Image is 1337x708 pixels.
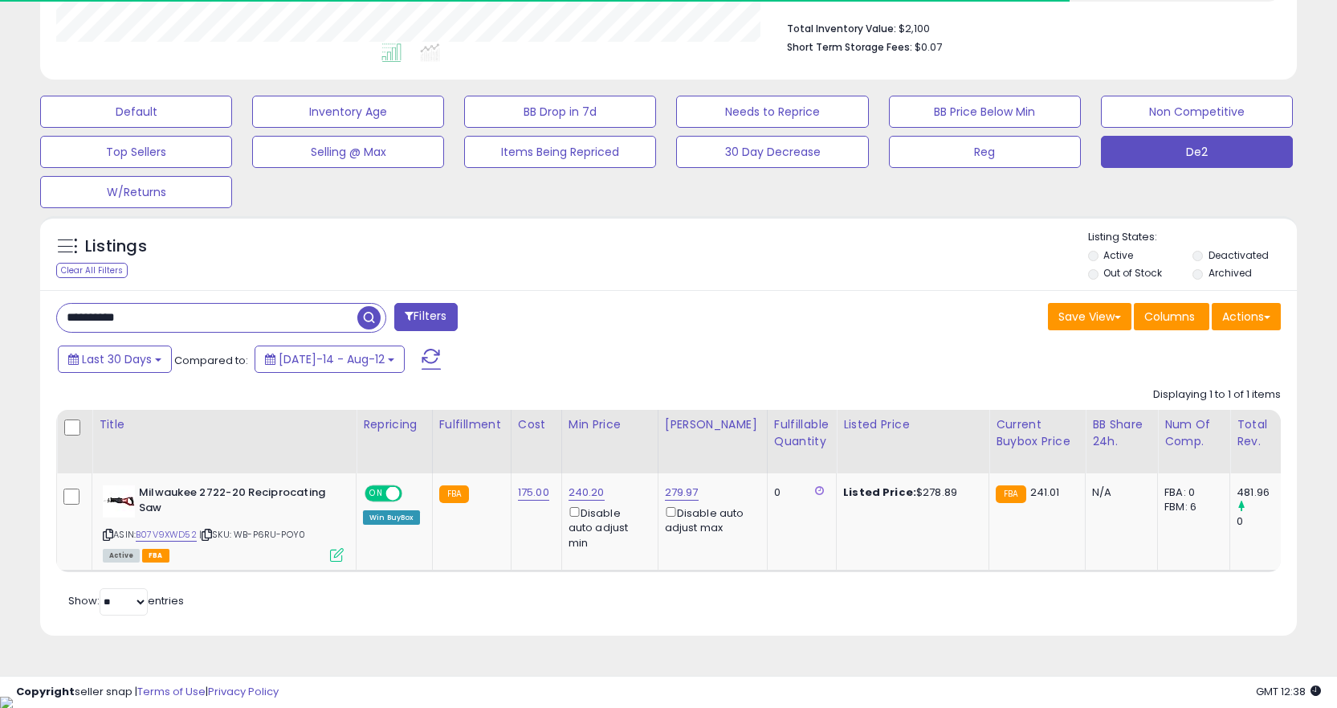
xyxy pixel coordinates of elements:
li: $2,100 [787,18,1269,37]
div: BB Share 24h. [1092,416,1151,450]
button: BB Drop in 7d [464,96,656,128]
div: Disable auto adjust max [665,504,755,535]
span: Show: entries [68,593,184,608]
span: OFF [400,487,426,501]
button: Inventory Age [252,96,444,128]
label: Archived [1209,266,1252,280]
button: BB Price Below Min [889,96,1081,128]
div: Current Buybox Price [996,416,1078,450]
a: B07V9XWD52 [136,528,197,542]
a: Privacy Policy [208,684,279,699]
span: All listings currently available for purchase on Amazon [103,549,140,563]
a: 175.00 [518,485,549,501]
div: [PERSON_NAME] [665,416,760,433]
button: Selling @ Max [252,136,444,168]
b: Total Inventory Value: [787,22,896,35]
span: 241.01 [1030,485,1060,500]
b: Milwaukee 2722-20 Reciprocating Saw [139,485,334,519]
div: 0 [1237,514,1302,529]
div: Title [99,416,349,433]
span: Compared to: [174,353,248,368]
span: ON [366,487,386,501]
button: Items Being Repriced [464,136,656,168]
button: Columns [1134,303,1209,330]
div: FBA: 0 [1164,485,1217,500]
span: 2025-09-12 12:38 GMT [1256,684,1321,699]
button: Reg [889,136,1081,168]
div: Num of Comp. [1164,416,1223,450]
label: Out of Stock [1103,266,1162,280]
button: Non Competitive [1101,96,1293,128]
b: Listed Price: [843,485,916,500]
button: Save View [1048,303,1131,330]
div: seller snap | | [16,685,279,700]
button: 30 Day Decrease [676,136,868,168]
div: Fulfillment [439,416,504,433]
p: Listing States: [1088,230,1297,245]
button: Filters [394,303,457,331]
span: Last 30 Days [82,351,152,367]
button: Actions [1212,303,1281,330]
div: Displaying 1 to 1 of 1 items [1153,387,1281,403]
div: Cost [518,416,555,433]
div: N/A [1092,485,1145,500]
h5: Listings [85,235,147,258]
a: Terms of Use [137,684,206,699]
img: 31jsgbsi5hL._SL40_.jpg [103,485,135,518]
span: $0.07 [915,39,942,55]
label: Deactivated [1209,248,1269,262]
div: FBM: 6 [1164,500,1217,514]
span: Columns [1144,309,1195,325]
div: Fulfillable Quantity [774,416,830,450]
div: $278.89 [843,485,976,500]
a: 240.20 [569,485,605,501]
div: Min Price [569,416,651,433]
a: 279.97 [665,485,699,501]
button: Last 30 Days [58,346,172,373]
button: Top Sellers [40,136,232,168]
div: ASIN: [103,485,344,560]
div: Total Rev. [1237,416,1295,450]
label: Active [1103,248,1133,262]
button: Default [40,96,232,128]
div: Repricing [363,416,426,433]
div: Clear All Filters [56,263,128,278]
button: De2 [1101,136,1293,168]
button: W/Returns [40,176,232,208]
span: FBA [142,549,169,563]
span: | SKU: WB-P6RU-POY0 [199,528,305,541]
span: [DATE]-14 - Aug-12 [279,351,385,367]
div: Win BuyBox [363,510,420,525]
button: Needs to Reprice [676,96,868,128]
div: 481.96 [1237,485,1302,500]
small: FBA [996,485,1025,503]
strong: Copyright [16,684,75,699]
div: 0 [774,485,824,500]
div: Disable auto adjust min [569,504,646,550]
button: [DATE]-14 - Aug-12 [255,346,405,373]
b: Short Term Storage Fees: [787,40,912,54]
small: FBA [439,485,469,503]
div: Listed Price [843,416,982,433]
